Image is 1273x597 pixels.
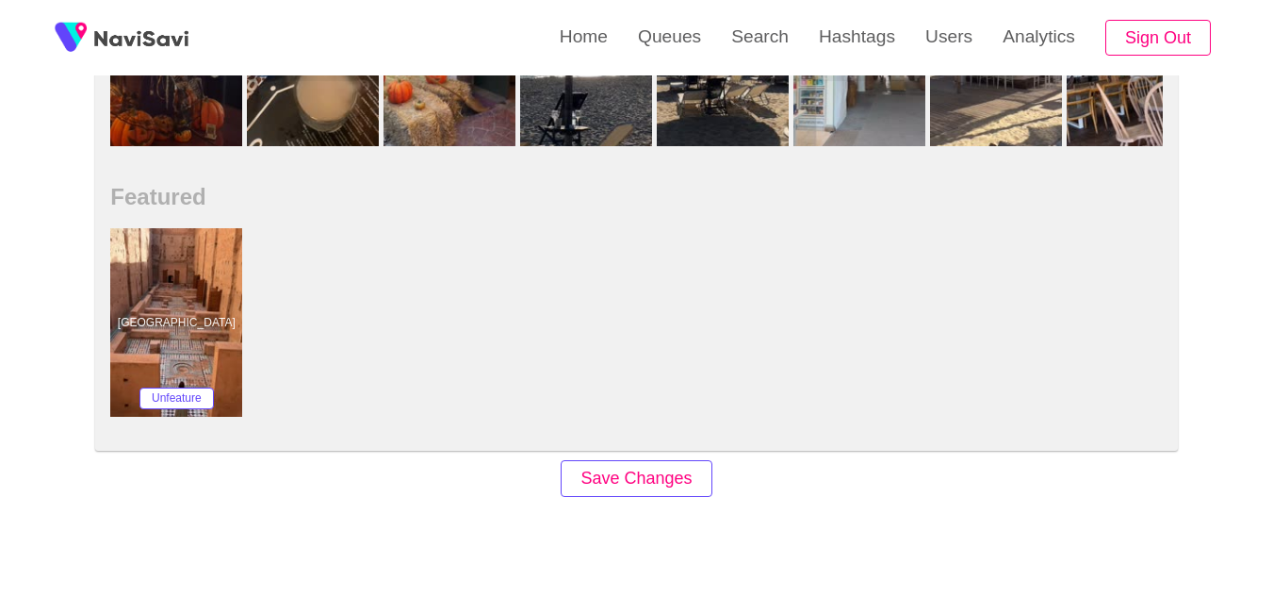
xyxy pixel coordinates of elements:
button: Unfeature [139,388,214,410]
a: [GEOGRAPHIC_DATA]El Badii PalaceUnfeature [110,228,247,417]
h2: Featured [110,184,1162,210]
img: fireSpot [47,14,94,61]
img: fireSpot [94,28,188,47]
button: Save Changes [561,460,711,497]
button: Sign Out [1105,20,1211,57]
